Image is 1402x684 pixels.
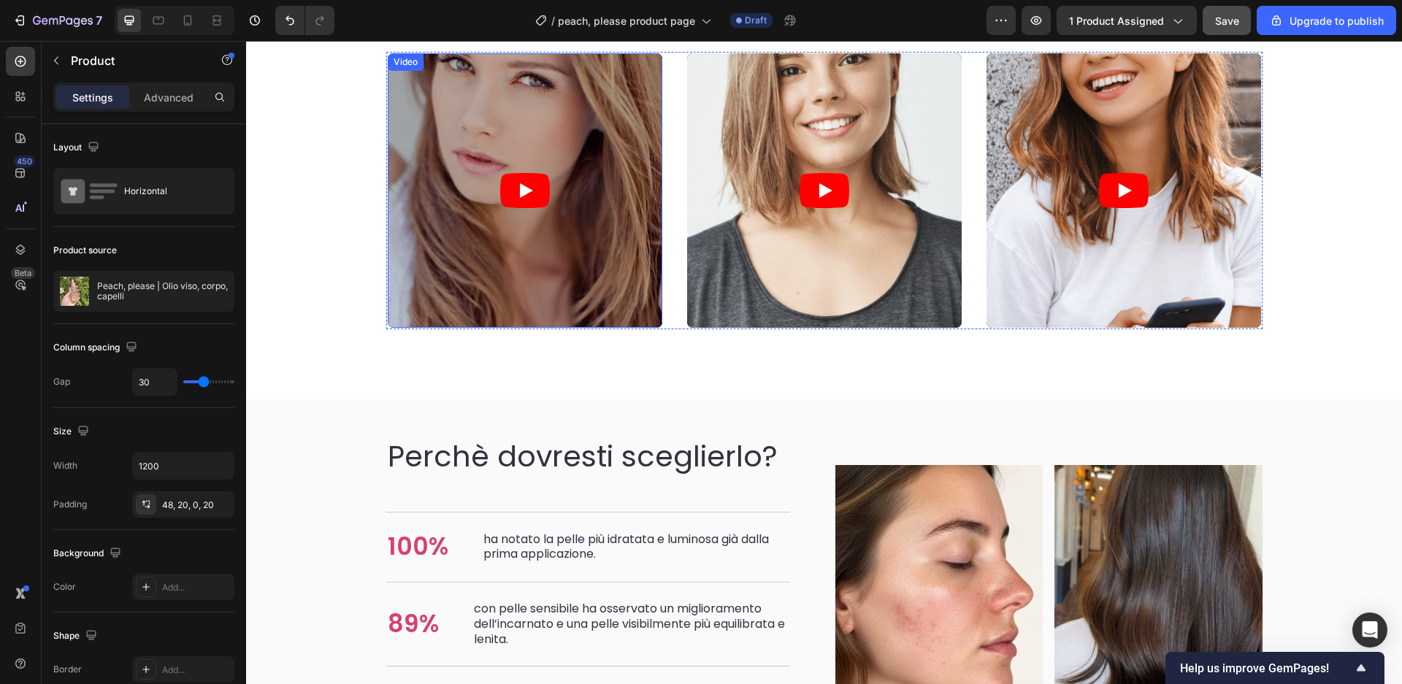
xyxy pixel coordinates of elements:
div: Undo/Redo [275,6,334,35]
div: Size [53,422,92,442]
div: Video [145,15,175,28]
p: 89% [142,568,193,599]
img: product feature img [60,277,89,306]
button: 7 [6,6,109,35]
div: Shape [53,626,100,646]
span: Draft [745,14,767,27]
p: Peach, please | Olio viso, corpo, capelli [97,281,228,301]
div: Border [53,663,82,676]
h2: Perchè dovresti sceglierlo? [140,395,544,436]
iframe: Design area [246,41,1402,684]
p: Product [71,52,195,69]
button: Play [553,132,603,167]
div: Width [53,459,77,472]
input: Auto [133,369,177,395]
button: Play [853,132,903,167]
div: Gap [53,375,70,388]
button: Upgrade to publish [1257,6,1396,35]
div: Layout [53,138,102,158]
p: Advanced [144,90,194,105]
p: 100% [142,491,202,522]
p: 7 [96,12,102,29]
div: 450 [14,155,35,167]
p: Settings [72,90,113,105]
span: Help us improve GemPages! [1180,661,1352,675]
div: Upgrade to publish [1269,13,1384,28]
div: Add... [162,581,231,594]
div: Add... [162,664,231,677]
span: 1 product assigned [1069,13,1164,28]
input: Auto [133,453,234,479]
button: Save [1203,6,1251,35]
div: Color [53,580,76,593]
button: Show survey - Help us improve GemPages! [1180,659,1370,677]
div: Product source [53,244,117,257]
span: peach, please product page [558,13,695,28]
span: Save [1215,15,1239,27]
p: con pelle sensibile ha osservato un miglioramento dell’incarnato e una pelle visibilmente più equ... [228,561,543,606]
button: Play [254,132,304,167]
div: 48, 20, 0, 20 [162,499,231,512]
span: / [551,13,555,28]
button: 1 product assigned [1057,6,1197,35]
p: ha notato la pelle più idratata e luminosa già dalla prima applicazione. [237,491,543,522]
div: Background [53,544,124,564]
div: Horizontal [124,174,213,208]
div: Open Intercom Messenger [1352,612,1387,648]
div: Beta [11,267,35,279]
div: Column spacing [53,338,140,358]
div: Padding [53,498,87,511]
